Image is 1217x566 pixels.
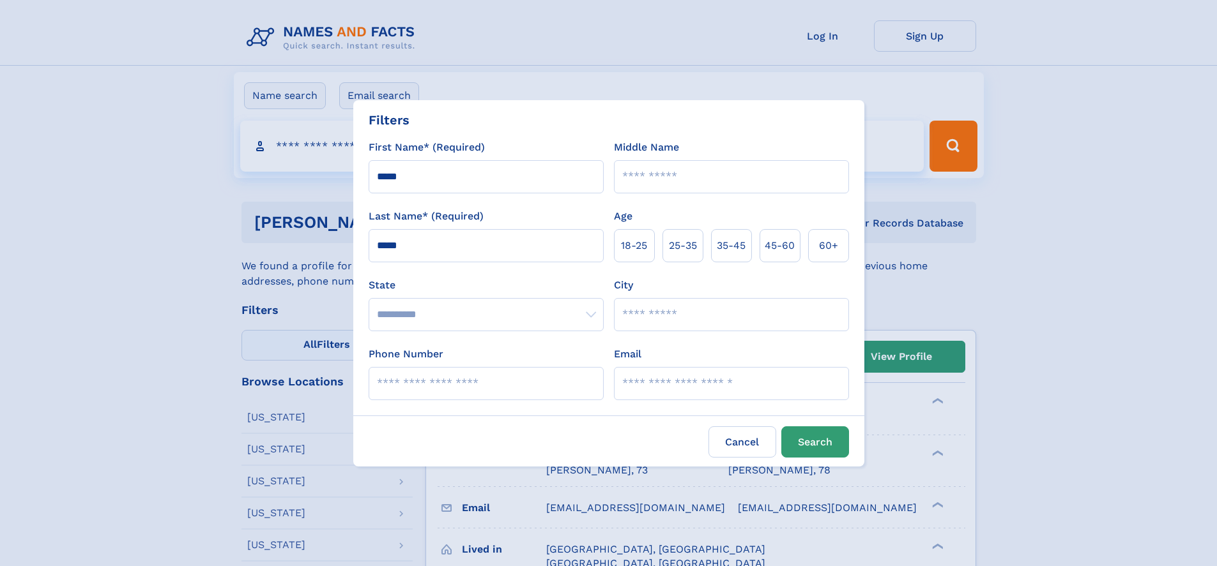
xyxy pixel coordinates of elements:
label: Age [614,209,632,224]
label: First Name* (Required) [369,140,485,155]
span: 25‑35 [669,238,697,253]
label: Cancel [708,426,776,458]
label: Middle Name [614,140,679,155]
label: City [614,278,633,293]
span: 60+ [819,238,838,253]
span: 35‑45 [717,238,746,253]
label: Last Name* (Required) [369,209,484,224]
label: State [369,278,604,293]
label: Email [614,346,641,362]
button: Search [781,426,849,458]
div: Filters [369,110,409,130]
span: 45‑60 [765,238,795,253]
span: 18‑25 [621,238,647,253]
label: Phone Number [369,346,443,362]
